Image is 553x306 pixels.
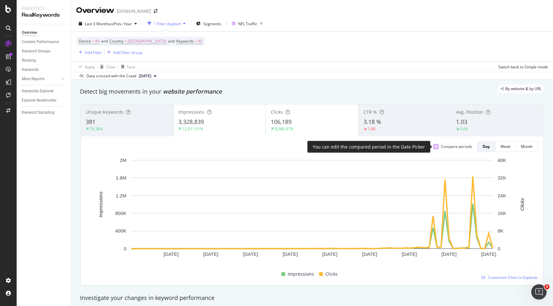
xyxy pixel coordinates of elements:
a: Keyword Groups [22,48,66,55]
button: Save [119,62,135,72]
text: [DATE] [164,251,179,257]
a: More Reports [22,76,60,82]
a: Keywords [22,66,66,73]
text: 0 [124,246,126,251]
span: 1.03 [456,118,467,126]
span: 2025 Sep. 13th [139,73,151,79]
button: Switch back to Simple mode [496,62,548,72]
span: Unique Keywords [86,109,124,115]
a: Explorer Bookmarks [22,97,66,104]
div: 12,911.91% [182,126,203,132]
span: Impressions [178,109,204,115]
span: Country [109,38,124,44]
text: 24K [498,193,506,198]
span: and [168,38,175,44]
div: 5.06 [460,126,468,132]
div: [DOMAIN_NAME] [117,8,151,14]
text: [DATE] [283,251,298,257]
div: Analytics [22,5,66,11]
span: Device [79,38,91,44]
button: Clear [98,62,116,72]
text: [DATE] [441,251,456,257]
div: You can edit the compared period in the Date Picker [313,144,425,150]
div: Add Filter Group [113,50,142,55]
div: Apply [85,64,95,70]
button: 1 Filter Applied [145,19,188,29]
div: 1.88 [368,126,375,132]
button: NFL Traffic [229,19,265,29]
div: Keyword Groups [22,48,50,55]
text: 800K [115,210,126,216]
text: 8K [498,228,503,233]
text: [DATE] [481,251,496,257]
button: Last 3 MonthsvsPrev. Year [76,19,140,29]
div: Compare periods [441,144,472,149]
div: Ranking [22,57,36,64]
span: vs Prev. Year [110,21,132,27]
span: Segments [203,21,221,27]
button: Segments [194,19,224,29]
span: Clicks [271,109,283,115]
div: Week [501,144,510,149]
div: Keywords Explorer [22,88,54,95]
div: Overview [76,5,114,16]
span: = [92,38,94,44]
text: 0 [498,246,500,251]
text: 16K [498,210,506,216]
text: [DATE] [243,251,258,257]
span: Clicks [325,270,338,278]
text: [DATE] [322,251,337,257]
span: 381 [86,118,95,126]
iframe: Intercom live chat [531,284,547,300]
div: Switch back to Simple mode [498,64,548,70]
div: RealKeywords [22,11,66,19]
div: More Reports [22,76,44,82]
text: [DATE] [402,251,417,257]
div: Explorer Bookmarks [22,97,56,104]
span: and [101,38,108,44]
span: Keywords [176,38,194,44]
button: [DATE] [136,72,159,80]
button: Add Filter [76,49,102,56]
div: legacy label [498,84,544,93]
a: Customize Chart in Explorer [482,275,538,280]
span: 106,189 [271,118,292,126]
span: 3 [544,284,549,289]
div: Overview [22,29,37,36]
a: Keyword Sampling [22,109,66,116]
button: Add Filter Group [105,49,142,56]
a: Content Performance [22,39,66,45]
div: Clear [106,64,116,70]
span: Customize Chart in Explorer [488,275,538,280]
span: = [124,38,127,44]
div: 1 Filter Applied [154,21,180,27]
text: 400K [115,228,126,233]
a: Overview [22,29,66,36]
a: Ranking [22,57,66,64]
button: Week [495,142,516,152]
span: Avg. Position [456,109,483,115]
div: Data crossed with the Crawl [86,73,136,79]
span: All [95,37,100,46]
button: Day [477,142,495,152]
text: 40K [498,157,506,163]
span: 3,328,839 [178,118,204,126]
text: 32K [498,175,506,180]
span: [GEOGRAPHIC_DATA] [128,37,166,46]
span: Last 3 Months [85,21,110,27]
span: All [198,37,202,46]
div: NFL Traffic [238,21,257,27]
div: 8,080.97% [275,126,293,132]
text: 1.2M [116,193,126,198]
span: 3.18 % [364,118,381,126]
div: Month [521,144,533,149]
span: = [195,38,197,44]
div: Add Filter [85,50,102,55]
svg: A chart. [86,157,538,268]
text: 1.6M [116,175,126,180]
text: [DATE] [362,251,377,257]
div: 76.38% [90,126,103,132]
button: Month [516,142,538,152]
text: Impressions [98,191,103,217]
